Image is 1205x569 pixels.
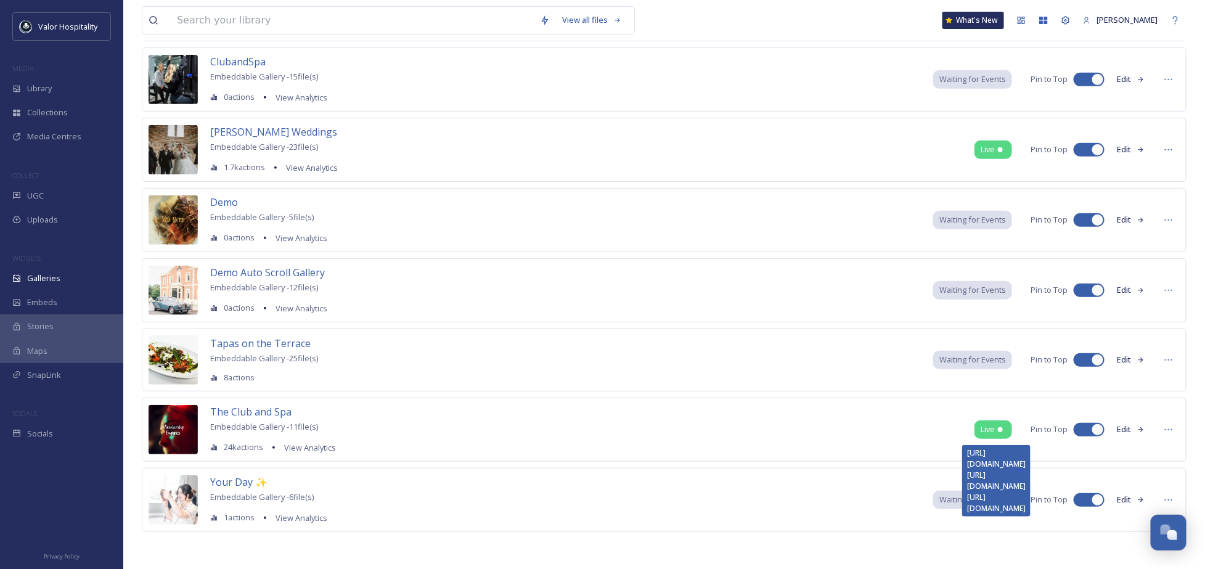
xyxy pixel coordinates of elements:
[210,55,266,68] span: ClubandSpa
[44,548,80,563] a: Privacy Policy
[210,337,311,350] span: Tapas on the Terrace
[280,160,338,175] a: View Analytics
[27,297,57,308] span: Embeds
[556,8,628,32] a: View all files
[278,440,336,455] a: View Analytics
[1031,284,1068,296] span: Pin to Top
[276,232,327,244] span: View Analytics
[149,475,198,525] img: Byhannahphotographyenquiries%2540gmail.com-IMG_0104.jpeg
[149,195,198,245] img: bf1c6859-675c-4a81-a9ac-4ce0de76faf3.jpg
[224,232,255,244] span: 0 actions
[967,470,1026,492] div: [URL][DOMAIN_NAME]
[210,195,238,209] span: Demo
[20,20,32,33] img: images
[149,55,198,104] img: louis.edwards%2540theclubandspachester.com-R6__0875%281%29.jpeg
[149,405,198,454] img: 0fb05220-f718-44bf-8c2f-54c674ff42ea.jpg
[1111,417,1151,441] button: Edit
[939,284,1006,296] span: Waiting for Events
[939,354,1006,366] span: Waiting for Events
[942,12,1004,29] a: What's New
[27,321,54,332] span: Stories
[284,442,336,453] span: View Analytics
[210,421,318,432] span: Embeddable Gallery - 11 file(s)
[1031,144,1068,155] span: Pin to Top
[210,141,318,152] span: Embeddable Gallery - 23 file(s)
[210,353,318,364] span: Embeddable Gallery - 25 file(s)
[27,272,60,284] span: Galleries
[210,405,292,419] span: The Club and Spa
[44,552,80,560] span: Privacy Policy
[27,428,53,440] span: Socials
[224,162,265,173] span: 1.7k actions
[224,302,255,314] span: 0 actions
[286,162,338,173] span: View Analytics
[149,266,198,315] img: Byhannahphotographyenquiries%2540gmail.com-IMG_0319.jpeg
[269,510,327,525] a: View Analytics
[149,125,198,174] img: kevjacutanweddings-18232722733117628.jpg
[269,90,327,105] a: View Analytics
[269,301,327,316] a: View Analytics
[210,266,325,279] span: Demo Auto Scroll Gallery
[149,335,198,385] img: caprese%2520salad.jpg
[1111,488,1151,512] button: Edit
[1097,14,1158,25] span: [PERSON_NAME]
[210,125,337,139] span: [PERSON_NAME] Weddings
[171,7,534,34] input: Search your library
[210,475,268,489] span: Your Day ✨
[276,303,327,314] span: View Analytics
[981,144,995,155] span: Live
[12,253,41,263] span: WIDGETS
[27,83,52,94] span: Library
[1031,73,1068,85] span: Pin to Top
[1111,137,1151,162] button: Edit
[269,231,327,245] a: View Analytics
[1111,67,1151,91] button: Edit
[1031,214,1068,226] span: Pin to Top
[276,512,327,523] span: View Analytics
[1031,494,1068,506] span: Pin to Top
[967,448,1026,470] div: [URL][DOMAIN_NAME]
[27,107,68,118] span: Collections
[224,372,255,383] span: 8 actions
[939,214,1006,226] span: Waiting for Events
[224,441,263,453] span: 24k actions
[1111,278,1151,302] button: Edit
[12,171,39,180] span: COLLECT
[1031,424,1068,435] span: Pin to Top
[1077,8,1164,32] a: [PERSON_NAME]
[27,190,44,202] span: UGC
[210,211,314,223] span: Embeddable Gallery - 5 file(s)
[224,512,255,523] span: 1 actions
[27,131,81,142] span: Media Centres
[27,369,61,381] span: SnapLink
[1111,208,1151,232] button: Edit
[276,92,327,103] span: View Analytics
[1031,354,1068,366] span: Pin to Top
[27,345,47,357] span: Maps
[981,424,995,435] span: Live
[1151,515,1187,551] button: Open Chat
[27,214,58,226] span: Uploads
[939,494,1006,506] span: Waiting for Events
[224,91,255,103] span: 0 actions
[12,409,37,418] span: SOCIALS
[38,21,97,32] span: Valor Hospitality
[210,282,318,293] span: Embeddable Gallery - 12 file(s)
[210,491,314,502] span: Embeddable Gallery - 6 file(s)
[1111,348,1151,372] button: Edit
[967,492,1026,514] div: [URL][DOMAIN_NAME]
[210,71,318,82] span: Embeddable Gallery - 15 file(s)
[12,63,34,73] span: MEDIA
[939,73,1006,85] span: Waiting for Events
